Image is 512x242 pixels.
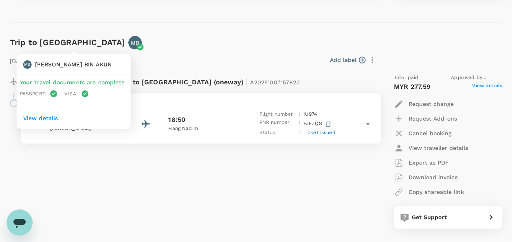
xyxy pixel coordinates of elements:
[409,100,454,108] p: Request change
[394,126,452,141] button: Cancel booking
[394,74,419,82] span: Total paid
[168,115,185,125] p: 18:50
[394,82,431,92] p: MYR 277.59
[303,110,317,119] p: IU 974
[394,141,468,155] button: View traveller details
[472,82,502,92] span: View details
[298,119,300,129] p: :
[24,62,31,67] p: MB
[21,74,300,88] p: Flight from [GEOGRAPHIC_DATA] to [GEOGRAPHIC_DATA] (oneway)
[409,144,468,152] p: View traveller details
[298,110,300,119] p: :
[303,130,336,135] span: Ticket issued
[250,79,299,86] span: A20251007157822
[29,100,373,108] p: [DATE]
[409,129,452,137] p: Cancel booking
[412,214,447,220] span: Get Support
[394,170,458,185] button: Download invoice
[330,56,365,64] button: Add label
[394,155,449,170] button: Export as PDF
[409,188,464,196] p: Copy shareable link
[259,129,295,137] p: Status
[10,36,125,49] h6: Trip to [GEOGRAPHIC_DATA]
[246,76,248,88] span: |
[23,114,124,122] p: View details
[131,39,139,47] p: MB
[303,119,333,129] p: FJFZQS
[20,90,46,97] p: Passport :
[35,60,112,68] p: [PERSON_NAME] BIN AKUN
[7,209,33,235] iframe: Button to launch messaging window, conversation in progress
[64,90,78,97] p: Visa :
[259,119,295,129] p: PNR number
[409,173,458,181] p: Download invoice
[394,185,464,199] button: Copy shareable link
[298,129,300,137] p: :
[409,158,449,167] p: Export as PDF
[259,110,295,119] p: Flight number
[20,79,125,86] span: Your travel documents are complete
[451,74,502,82] span: Approved by
[409,114,457,123] p: Request Add-ons
[168,125,242,133] p: Hang Nadim
[394,111,457,126] button: Request Add-ons
[10,53,75,67] p: [DATE] TR2510076477
[394,97,454,111] button: Request change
